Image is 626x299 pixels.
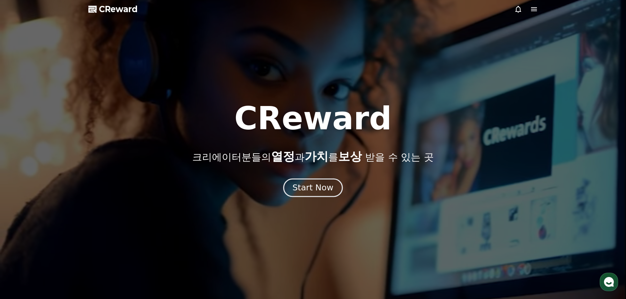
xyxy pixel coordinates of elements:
span: 보상 [338,150,362,163]
span: 대화 [60,218,68,224]
h1: CReward [234,103,392,134]
a: 대화 [43,208,85,224]
span: 가치 [305,150,328,163]
a: 설정 [85,208,126,224]
a: 홈 [2,208,43,224]
span: 홈 [21,218,25,223]
span: 설정 [102,218,109,223]
p: 크리에이터분들의 과 를 받을 수 있는 곳 [192,150,433,163]
button: Start Now [283,178,343,197]
span: 열정 [271,150,295,163]
a: CReward [88,4,138,14]
div: Start Now [292,182,333,193]
span: CReward [99,4,138,14]
a: Start Now [285,185,341,192]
